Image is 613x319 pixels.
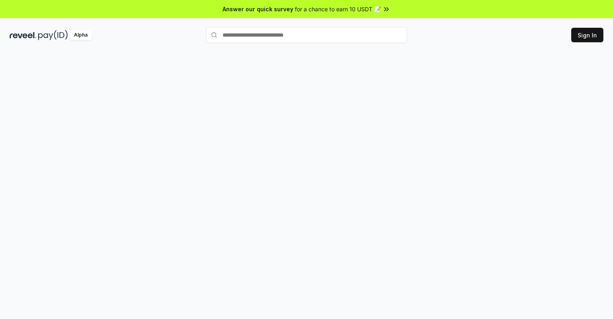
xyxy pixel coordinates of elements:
[223,5,293,13] span: Answer our quick survey
[38,30,68,40] img: pay_id
[10,30,37,40] img: reveel_dark
[295,5,381,13] span: for a chance to earn 10 USDT 📝
[571,28,603,42] button: Sign In
[69,30,92,40] div: Alpha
